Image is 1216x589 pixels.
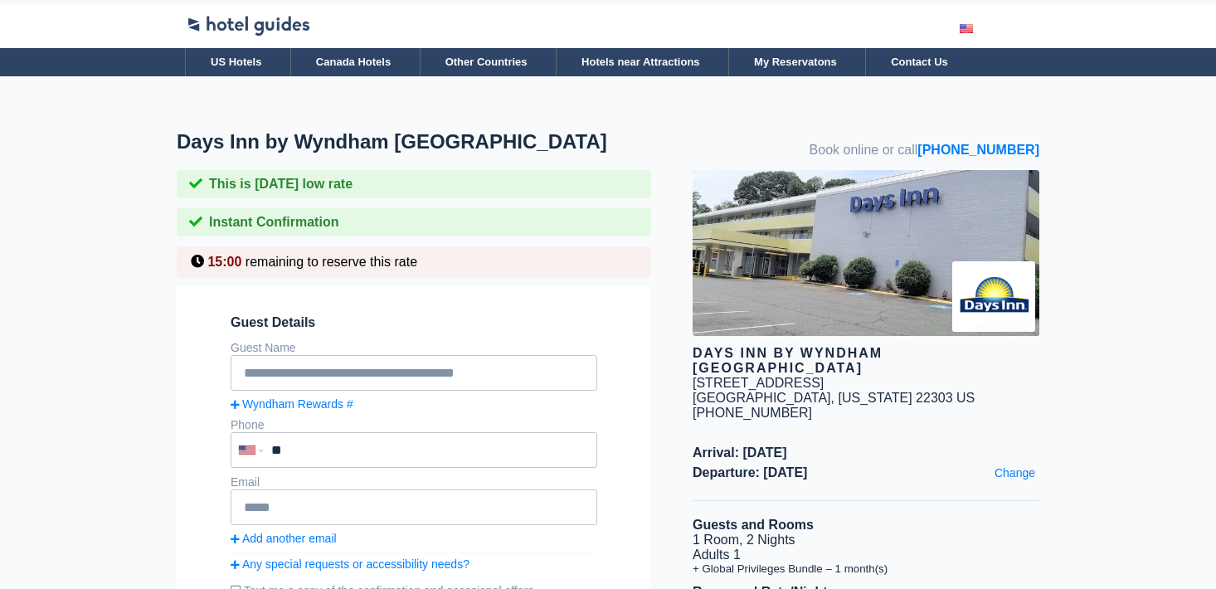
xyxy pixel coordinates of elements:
[231,557,597,571] a: Any special requests or accessibility needs?
[693,533,1039,548] li: 1 Room, 2 Nights
[420,48,552,76] a: Other Countries
[177,208,651,236] div: Instant Confirmation
[693,518,814,532] b: Guests and Rooms
[556,48,725,76] a: Hotels near Attractions
[231,532,597,545] a: Add another email
[177,170,651,198] div: This is [DATE] low rate
[207,255,241,269] span: 15:00
[693,562,1039,575] li: + Global Privileges Bundle – 1 month(s)
[917,143,1039,157] a: [PHONE_NUMBER]
[231,418,264,431] label: Phone
[810,143,1039,158] span: Book online or call
[231,397,597,411] a: Wyndham Rewards #
[838,391,912,405] span: [US_STATE]
[956,391,975,405] span: US
[231,475,260,489] label: Email
[728,48,862,76] a: My Reservatons
[693,465,1039,480] span: Departure: [DATE]
[231,315,597,330] span: Guest Details
[231,341,296,354] label: Guest Name
[693,170,1039,336] img: hotel image
[246,255,417,269] span: remaining to reserve this rate
[990,462,1039,484] a: Change
[693,548,1039,562] li: Adults 1
[693,445,1039,460] span: Arrival: [DATE]
[693,376,824,391] div: [STREET_ADDRESS]
[232,434,267,466] div: United States: +1
[952,261,1035,332] img: Brand logo for Days Inn by Wyndham Alexandria South
[693,346,1039,376] div: Days Inn by Wyndham [GEOGRAPHIC_DATA]
[177,130,693,153] h1: Days Inn by Wyndham [GEOGRAPHIC_DATA]
[693,391,834,405] span: [GEOGRAPHIC_DATA],
[185,3,313,39] img: Logo-Transparent.png
[693,406,1039,421] div: [PHONE_NUMBER]
[290,48,416,76] a: Canada Hotels
[916,391,953,405] span: 22303
[865,48,973,76] a: Contact Us
[185,48,286,76] a: US Hotels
